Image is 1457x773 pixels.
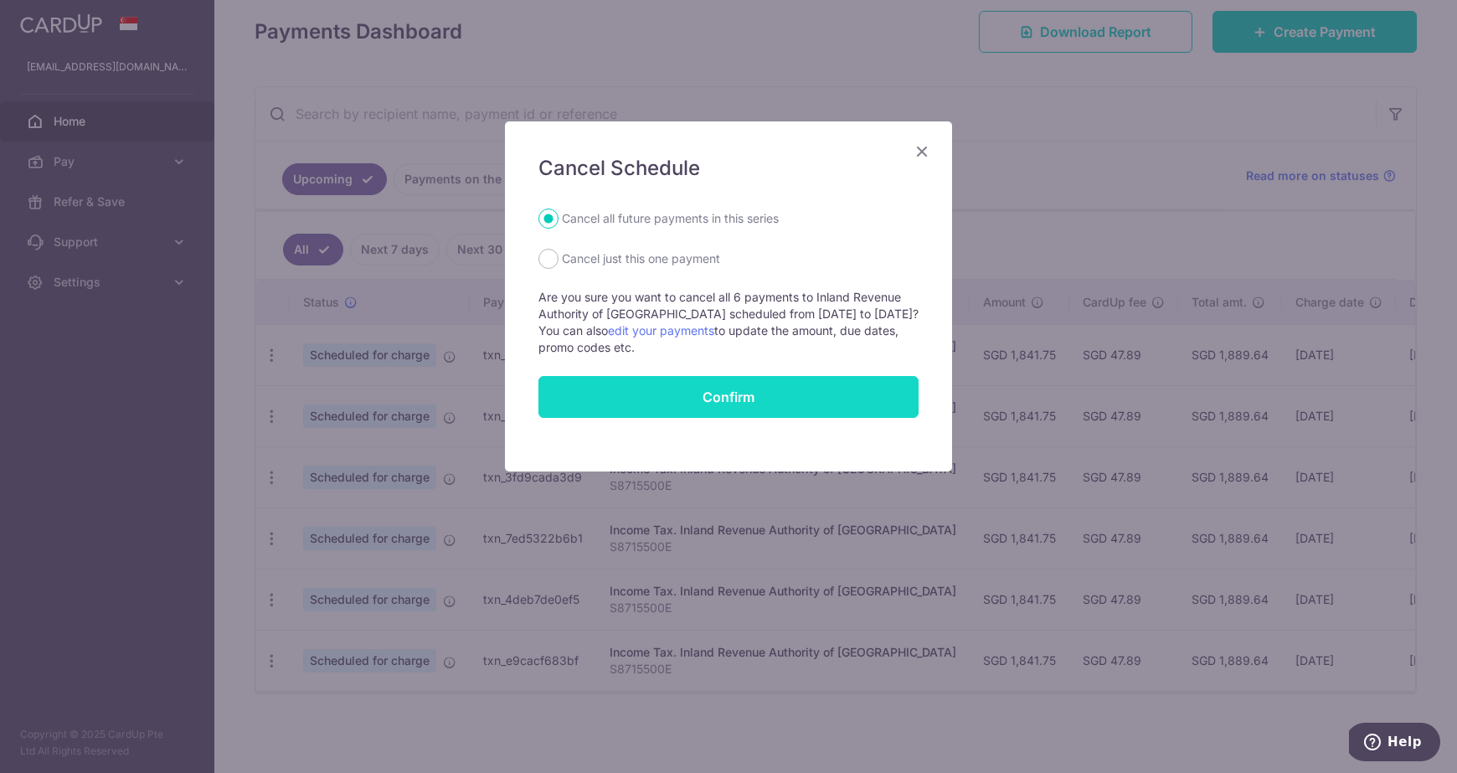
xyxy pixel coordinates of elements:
[562,209,779,229] label: Cancel all future payments in this series
[562,249,720,269] label: Cancel just this one payment
[1349,723,1440,765] iframe: Opens a widget where you can find more information
[912,142,932,162] button: Close
[538,376,919,418] button: Confirm
[538,289,919,356] p: Are you sure you want to cancel all 6 payments to Inland Revenue Authority of [GEOGRAPHIC_DATA] s...
[538,155,919,182] h5: Cancel Schedule
[608,323,714,338] a: edit your payments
